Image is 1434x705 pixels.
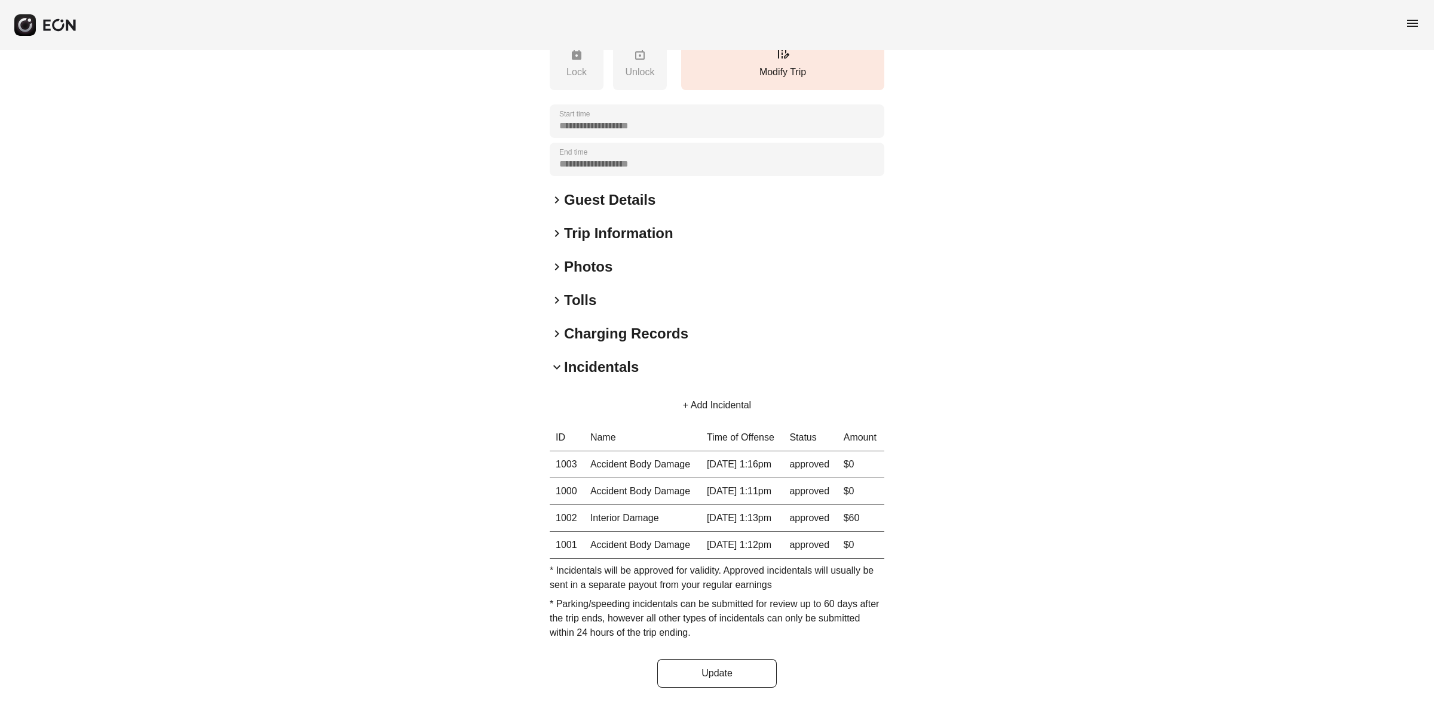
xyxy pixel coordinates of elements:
th: 1002 [550,505,584,532]
td: approved [783,478,837,505]
th: Name [584,424,701,451]
span: keyboard_arrow_right [550,193,564,207]
td: $0 [838,532,884,559]
th: 1003 [550,451,584,478]
td: [DATE] 1:13pm [701,505,783,532]
button: Modify Trip [681,41,884,90]
button: + Add Incidental [669,391,765,420]
th: 1000 [550,478,584,505]
td: [DATE] 1:11pm [701,478,783,505]
span: keyboard_arrow_right [550,226,564,241]
h2: Trip Information [564,224,673,243]
span: keyboard_arrow_down [550,360,564,374]
td: $0 [838,451,884,478]
td: $0 [838,478,884,505]
td: $60 [838,505,884,532]
button: Update [657,659,777,688]
h2: Photos [564,257,612,276]
td: [DATE] 1:12pm [701,532,783,559]
p: * Parking/speeding incidentals can be submitted for review up to 60 days after the trip ends, how... [550,597,884,640]
h2: Incidentals [564,358,639,377]
th: 1001 [550,532,584,559]
h2: Tolls [564,291,596,310]
td: Accident Body Damage [584,478,701,505]
span: edit_road [776,47,790,61]
td: Accident Body Damage [584,451,701,478]
td: approved [783,451,837,478]
th: Status [783,424,837,451]
th: ID [550,424,584,451]
td: approved [783,505,837,532]
h2: Charging Records [564,324,688,343]
span: menu [1405,16,1420,30]
td: approved [783,532,837,559]
span: keyboard_arrow_right [550,293,564,307]
span: keyboard_arrow_right [550,260,564,274]
td: Accident Body Damage [584,532,701,559]
td: Interior Damage [584,505,701,532]
th: Amount [838,424,884,451]
p: * Incidentals will be approved for validity. Approved incidentals will usually be sent in a separ... [550,564,884,592]
td: [DATE] 1:16pm [701,451,783,478]
p: Modify Trip [687,65,878,79]
th: Time of Offense [701,424,783,451]
h2: Guest Details [564,190,655,210]
span: keyboard_arrow_right [550,327,564,341]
